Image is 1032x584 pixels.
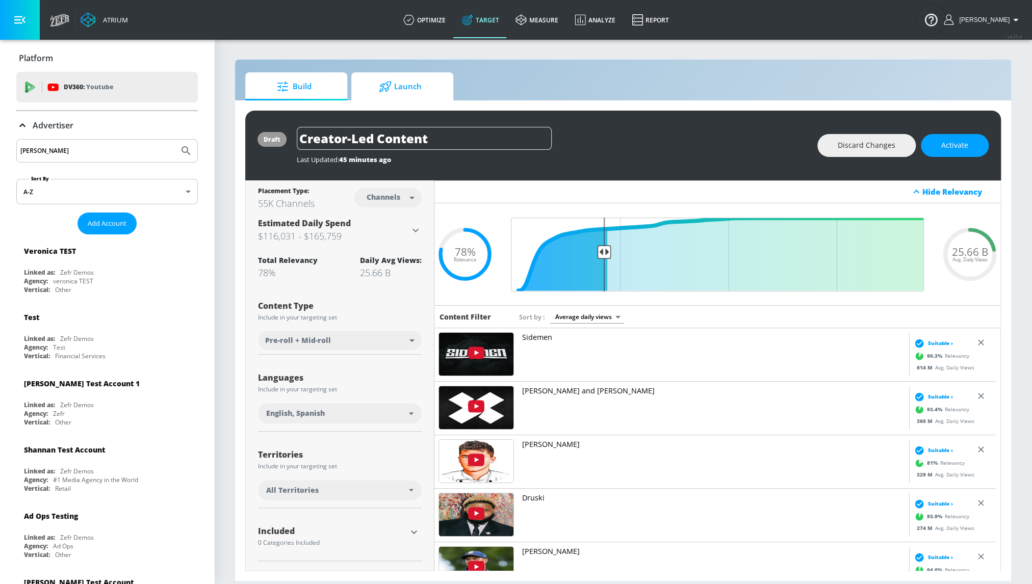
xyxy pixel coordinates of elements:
[55,285,71,294] div: Other
[53,343,65,352] div: Test
[16,179,198,204] div: A-Z
[60,334,94,343] div: Zefr Demos
[912,471,974,479] div: Avg. Daily Views
[16,44,198,72] div: Platform
[16,437,198,495] div: Shannan Test AccountLinked as:Zefr DemosAgency:#1 Media Agency in the WorldVertical:Retail
[258,218,351,229] span: Estimated Daily Spend
[912,338,953,349] div: Suitable ›
[917,364,935,371] span: 614 M
[24,343,48,352] div: Agency:
[16,238,198,297] div: Veronica TESTLinked as:Zefr DemosAgency:veronica TESTVertical:Other
[952,247,988,257] span: 25.66 B
[53,475,138,484] div: #1 Media Agency in the World
[33,120,73,131] p: Advertiser
[455,247,476,257] span: 78%
[522,439,905,449] p: [PERSON_NAME]
[24,285,50,294] div: Vertical:
[944,14,1022,26] button: [PERSON_NAME]
[1008,34,1022,39] span: v 4.25.4
[258,218,422,243] div: Estimated Daily Spend$116,031 - $165,759
[927,352,945,360] span: 90.3 %
[439,440,513,483] img: UUMyOj6fhvKFMjxUCp3b_3gA
[912,364,974,371] div: Avg. Daily Views
[522,493,905,538] a: Druski
[454,257,476,262] span: Relevance
[24,379,140,388] div: [PERSON_NAME] Test Account 1
[439,386,513,429] img: UUg3gzldyhCHJjY7AWWTNPPA
[24,352,50,360] div: Vertical:
[522,332,905,377] a: Sidemen
[266,408,325,418] span: English, Spanish
[507,2,566,38] a: measure
[339,155,391,164] span: 45 minutes ago
[258,480,422,500] div: All Territories
[258,374,422,382] div: Languages
[60,401,94,409] div: Zefr Demos
[360,255,422,265] div: Daily Avg Views:
[60,533,94,542] div: Zefr Demos
[258,187,315,197] div: Placement Type:
[912,509,969,524] div: Relevancy
[522,546,905,556] p: [PERSON_NAME]
[53,542,73,550] div: Ad Ops
[60,467,94,475] div: Zefr Demos
[912,499,953,509] div: Suitable ›
[175,140,197,162] button: Submit Search
[922,187,995,197] div: Hide Relevancy
[522,439,905,484] a: [PERSON_NAME]
[24,268,55,277] div: Linked as:
[24,312,39,322] div: Test
[927,406,945,413] span: 93.4 %
[522,332,905,342] p: Sidemen
[624,2,677,38] a: Report
[24,401,55,409] div: Linked as:
[440,312,491,322] h6: Content Filter
[16,305,198,363] div: TestLinked as:Zefr DemosAgency:TestVertical:Financial Services
[64,82,113,93] p: DV360:
[53,409,65,418] div: Zefr
[912,445,953,456] div: Suitable ›
[550,310,624,324] div: Average daily views
[55,352,106,360] div: Financial Services
[817,134,916,157] button: Discard Changes
[24,533,55,542] div: Linked as:
[265,335,331,346] span: Pre-roll + Mid-roll
[55,550,71,559] div: Other
[24,475,48,484] div: Agency:
[255,74,333,99] span: Build
[395,2,454,38] a: optimize
[522,386,905,431] a: [PERSON_NAME] and [PERSON_NAME]
[266,485,319,495] span: All Territories
[927,513,945,520] span: 93.9 %
[360,267,422,279] div: 25.66 B
[60,268,94,277] div: Zefr Demos
[16,111,198,140] div: Advertiser
[24,467,55,475] div: Linked as:
[434,180,1000,203] div: Hide Relevancy
[927,566,945,574] span: 94.6 %
[439,493,513,536] img: UU4PQqjGczpgmqbpicKjkwvw
[917,524,935,532] span: 274 M
[258,527,406,535] div: Included
[16,371,198,429] div: [PERSON_NAME] Test Account 1Linked as:Zefr DemosAgency:ZefrVertical:Other
[24,277,48,285] div: Agency:
[955,16,1010,23] span: login as: justin.nim@zefr.com
[928,553,953,561] span: Suitable ›
[81,12,128,28] a: Atrium
[258,314,422,321] div: Include in your targeting set
[24,511,78,521] div: Ad Ops Testing
[258,540,406,546] div: 0 Categories Included
[24,418,50,427] div: Vertical:
[258,450,422,459] div: Territories
[912,402,969,417] div: Relevancy
[912,524,974,532] div: Avg. Daily Views
[24,542,48,550] div: Agency:
[258,267,318,279] div: 78%
[838,139,895,152] span: Discard Changes
[19,52,53,64] p: Platform
[24,445,105,455] div: Shannan Test Account
[29,175,51,182] label: Sort By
